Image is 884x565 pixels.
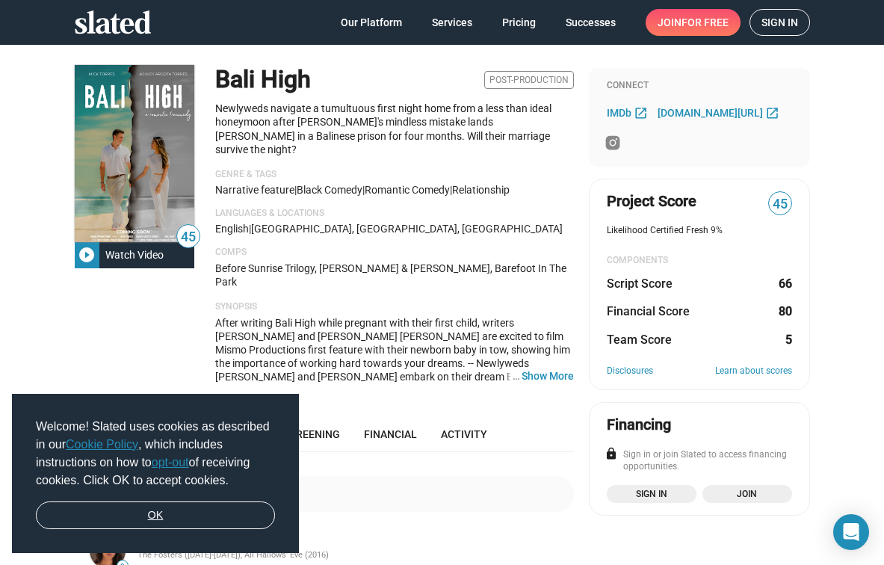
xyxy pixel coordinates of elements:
div: Financing [607,415,671,435]
a: Cookie Policy [66,438,138,451]
span: Welcome! Slated uses cookies as described in our , which includes instructions on how to of recei... [36,418,275,490]
span: Services [432,9,472,36]
div: cookieconsent [12,394,299,554]
span: [DOMAIN_NAME][URL] [658,107,763,119]
span: Narrative feature [215,184,294,196]
div: Sign in or join Slated to access financing opportunities. [607,449,792,473]
span: Post-Production [484,71,574,89]
dd: 5 [778,332,792,348]
img: Bali High [75,65,194,242]
span: Black Comedy [297,184,362,196]
a: [DOMAIN_NAME][URL] [658,104,783,122]
a: Disclosures [607,365,653,377]
a: opt-out [152,456,189,469]
span: | [450,184,452,196]
a: Sign in [749,9,810,36]
a: Activity [429,416,499,452]
button: …Show More [522,369,574,383]
mat-icon: open_in_new [634,105,648,120]
p: Before Sunrise Trilogy, [PERSON_NAME] & [PERSON_NAME], Barefoot In The Park [215,262,574,289]
span: | [249,223,251,235]
dt: Script Score [607,276,673,291]
span: After writing Bali High while pregnant with their first child, writers [PERSON_NAME] and [PERSON_... [215,317,574,463]
a: Services [420,9,484,36]
dd: 66 [778,276,792,291]
a: Financial [352,416,429,452]
span: 45 [769,194,791,214]
a: Successes [554,9,628,36]
div: Open Intercom Messenger [833,514,869,550]
div: Watch Video [99,241,170,268]
span: Romantic Comedy [365,184,450,196]
p: Genre & Tags [215,169,574,181]
h1: Bali High [215,64,311,96]
span: 45 [177,227,200,247]
a: dismiss cookie message [36,501,275,530]
div: COMPONENTS [607,255,792,267]
p: Languages & Locations [215,208,574,220]
span: Sign in [761,10,798,35]
div: The Fosters ([DATE]-[DATE]), All Hallows' Eve (2016) [137,550,571,561]
a: Learn about scores [715,365,792,377]
dd: 80 [778,303,792,319]
span: Project Score [607,191,696,212]
span: Sign in [616,487,687,501]
a: Our Platform [329,9,414,36]
a: Join [702,485,792,503]
span: Join [658,9,729,36]
span: Our Platform [341,9,402,36]
div: Connect [607,80,792,92]
p: Synopsis [215,301,574,313]
span: | [294,184,297,196]
span: relationship [452,184,510,196]
span: | [362,184,365,196]
span: IMDb [607,107,631,119]
span: English [215,223,249,235]
dt: Team Score [607,332,672,348]
mat-icon: lock [605,447,618,460]
span: … [506,369,522,383]
span: [GEOGRAPHIC_DATA], [GEOGRAPHIC_DATA], [GEOGRAPHIC_DATA] [251,223,563,235]
div: Likelihood Certified Fresh 9% [607,225,792,237]
a: Pricing [490,9,548,36]
mat-icon: play_circle_filled [78,246,96,264]
a: Joinfor free [646,9,741,36]
span: Successes [566,9,616,36]
span: Join [711,487,783,501]
span: Activity [441,428,487,440]
p: Newlyweds navigate a tumultuous first night home from a less than ideal honeymoon after [PERSON_N... [215,102,574,157]
span: for free [681,9,729,36]
mat-icon: open_in_new [765,105,779,120]
dt: Financial Score [607,303,690,319]
span: Financial [364,428,417,440]
a: Sign in [607,485,696,503]
p: Comps [215,247,574,259]
a: IMDb [607,104,652,122]
button: Watch Video [75,241,194,268]
span: Pricing [502,9,536,36]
